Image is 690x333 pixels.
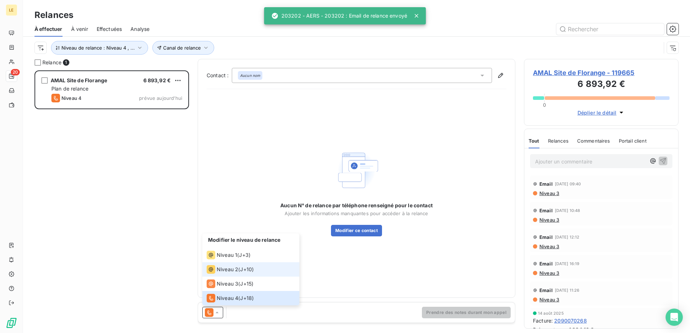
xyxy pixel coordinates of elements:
[555,208,580,213] span: [DATE] 10:48
[539,208,553,213] span: Email
[240,295,254,302] span: J+18 )
[42,59,61,66] span: Relance
[533,78,670,92] h3: 6 893,92 €
[208,237,280,243] span: Modifier le niveau de relance
[240,266,254,273] span: J+10 )
[207,279,253,288] div: (
[554,317,587,324] span: 2090070268
[331,225,382,236] button: Modifier ce contact
[333,147,379,194] img: Empty state
[207,265,254,274] div: (
[143,77,171,83] span: 6 893,92 €
[539,261,553,267] span: Email
[11,69,20,75] span: 20
[51,77,107,83] span: AMAL Site de Florange
[539,190,559,196] span: Niveau 3
[61,45,135,51] span: Niveau de relance : Niveau 4 , ...
[619,138,647,144] span: Portail client
[538,311,564,315] span: 14 août 2025
[51,85,88,92] span: Plan de relance
[666,309,683,326] div: Open Intercom Messenger
[6,317,17,329] img: Logo LeanPay
[539,234,553,240] span: Email
[61,95,82,101] span: Niveau 4
[217,266,238,273] span: Niveau 2
[539,181,553,187] span: Email
[63,59,69,66] span: 1
[529,138,539,144] span: Tout
[548,138,569,144] span: Relances
[556,23,664,35] input: Rechercher
[555,235,580,239] span: [DATE] 12:12
[271,9,407,22] div: 203202 - AERS - 203202 : Email de relance envoyé
[207,251,250,259] div: (
[539,244,559,249] span: Niveau 3
[240,73,260,78] em: Aucun nom
[555,288,580,292] span: [DATE] 11:26
[97,26,122,33] span: Effectuées
[217,295,238,302] span: Niveau 4
[163,45,201,51] span: Canal de relance
[539,217,559,223] span: Niveau 3
[578,109,617,116] span: Déplier le détail
[71,26,88,33] span: À venir
[34,9,73,22] h3: Relances
[543,102,546,108] span: 0
[152,41,214,55] button: Canal de relance
[577,138,610,144] span: Commentaires
[539,270,559,276] span: Niveau 3
[34,70,189,333] div: grid
[533,68,670,78] span: AMAL Site de Florange - 119665
[555,262,580,266] span: [DATE] 16:19
[539,287,553,293] span: Email
[285,211,428,216] span: Ajouter les informations manquantes pour accéder à la relance
[207,72,232,79] label: Contact :
[555,182,581,186] span: [DATE] 09:40
[533,317,553,324] span: Facture :
[207,294,254,302] div: (
[6,4,17,16] div: LE
[139,95,182,101] span: prévue aujourd’hui
[240,280,253,287] span: J+15 )
[217,280,238,287] span: Niveau 3
[280,202,433,209] span: Aucun N° de relance par téléphone renseigné pour le contact
[539,297,559,302] span: Niveau 3
[239,251,250,259] span: J+3 )
[422,307,511,318] button: Prendre des notes durant mon appel
[130,26,149,33] span: Analyse
[51,41,148,55] button: Niveau de relance : Niveau 4 , ...
[575,108,627,117] button: Déplier le détail
[217,251,237,259] span: Niveau 1
[34,26,63,33] span: À effectuer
